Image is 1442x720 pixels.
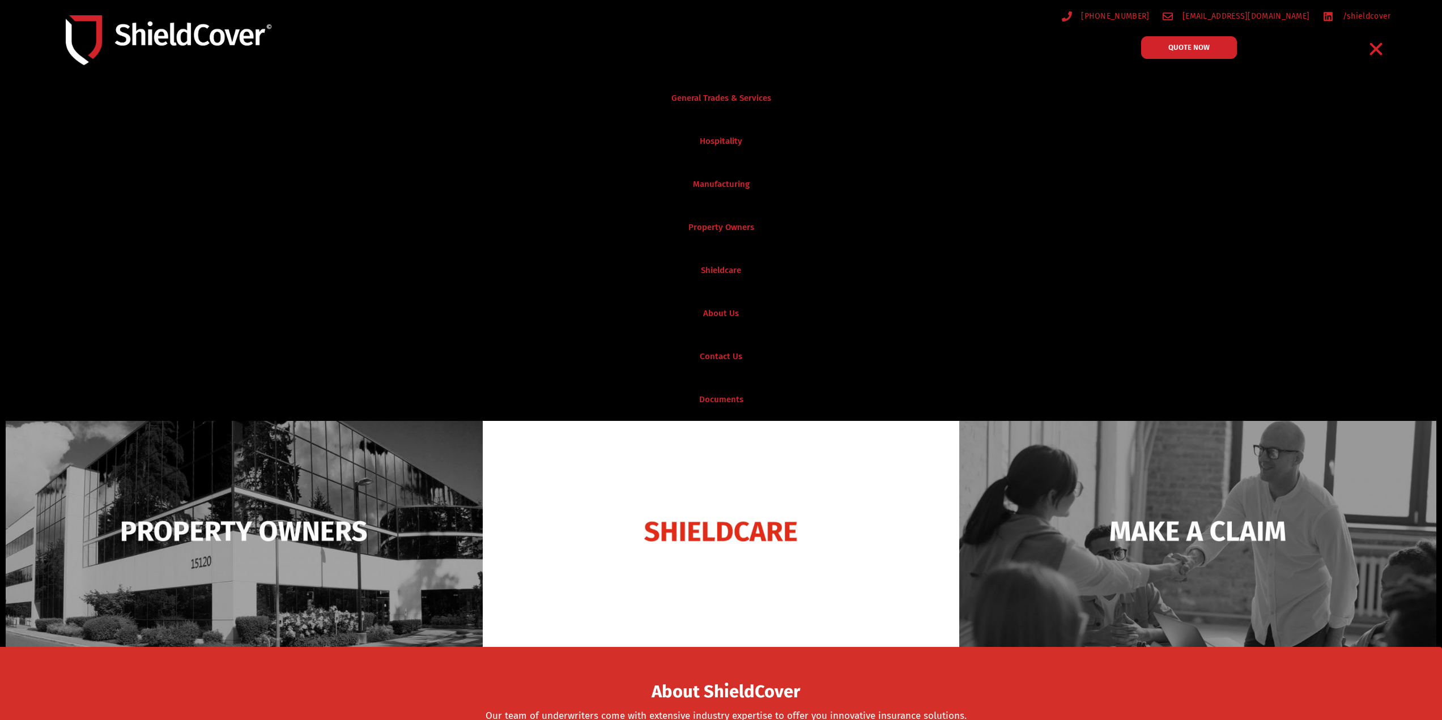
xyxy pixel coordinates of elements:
div: Menu Toggle [1363,36,1389,62]
iframe: LiveChat chat widget [1220,316,1442,720]
img: Shield-Cover-Underwriting-Australia-logo-full [66,15,271,66]
span: [PHONE_NUMBER] [1078,9,1149,23]
a: QUOTE NOW [1141,36,1237,59]
span: About ShieldCover [652,685,800,699]
span: QUOTE NOW [1168,44,1210,51]
a: /shieldcover [1323,9,1390,23]
span: /shieldcover [1340,9,1391,23]
a: [PHONE_NUMBER] [1062,9,1150,23]
a: About ShieldCover [652,688,800,700]
a: [EMAIL_ADDRESS][DOMAIN_NAME] [1163,9,1309,23]
span: [EMAIL_ADDRESS][DOMAIN_NAME] [1180,9,1309,23]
